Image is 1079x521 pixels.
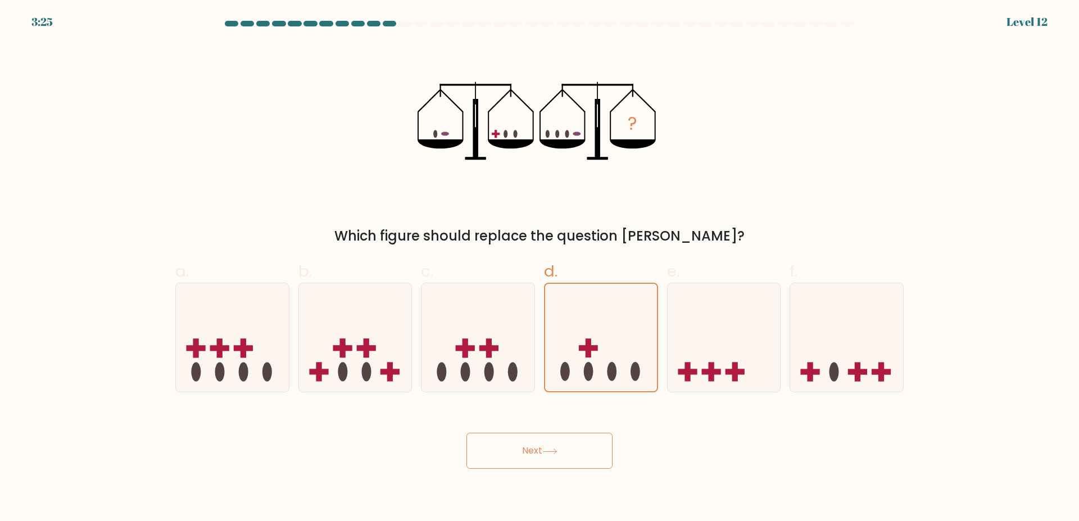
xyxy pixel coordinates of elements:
span: a. [175,260,189,282]
div: Which figure should replace the question [PERSON_NAME]? [182,226,897,246]
span: b. [298,260,312,282]
div: 3:25 [31,13,53,30]
button: Next [466,433,613,469]
span: c. [421,260,433,282]
span: e. [667,260,679,282]
span: d. [544,260,557,282]
div: Level 12 [1007,13,1048,30]
tspan: ? [628,111,637,136]
span: f. [790,260,797,282]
